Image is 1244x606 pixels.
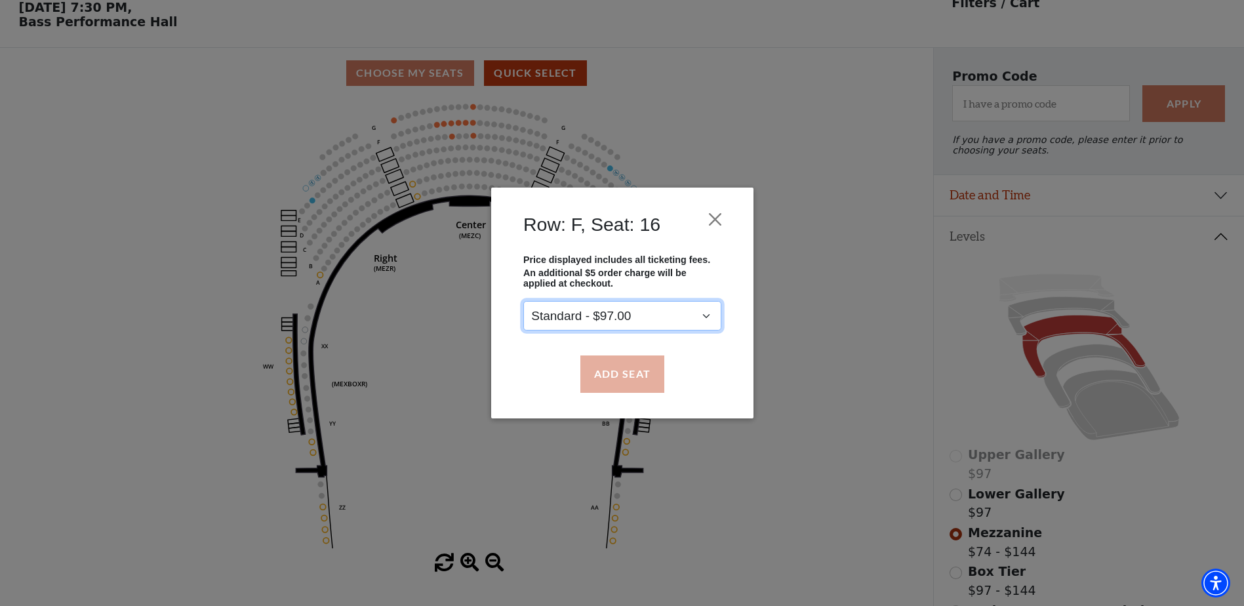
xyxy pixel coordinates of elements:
[523,213,660,235] h4: Row: F, Seat: 16
[1201,569,1230,597] div: Accessibility Menu
[702,207,727,232] button: Close
[580,355,664,392] button: Add Seat
[523,254,721,265] p: Price displayed includes all ticketing fees.
[523,268,721,289] p: An additional $5 order charge will be applied at checkout.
